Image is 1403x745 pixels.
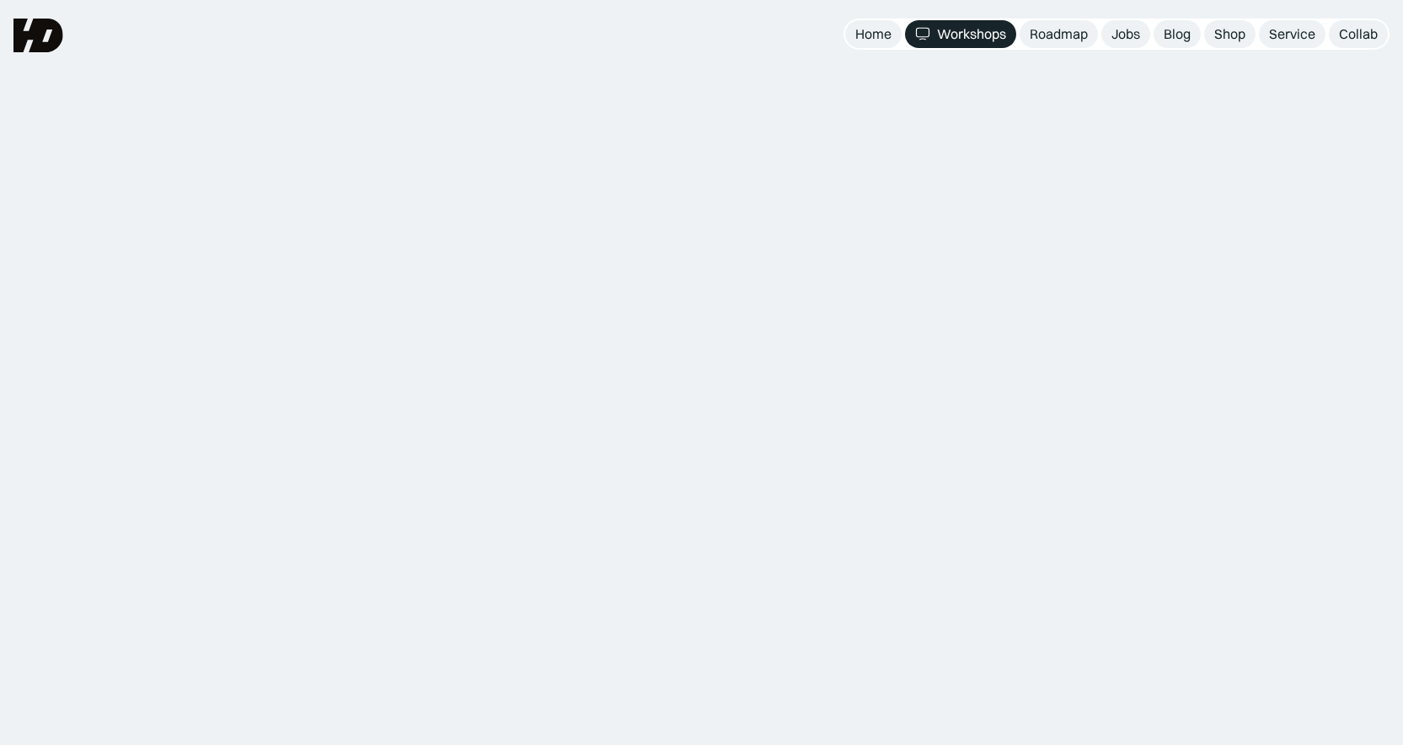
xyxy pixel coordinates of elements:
[1269,25,1315,43] div: Service
[905,20,1016,48] a: Workshops
[1329,20,1388,48] a: Collab
[1020,20,1098,48] a: Roadmap
[1204,20,1256,48] a: Shop
[937,25,1006,43] div: Workshops
[1111,25,1140,43] div: Jobs
[1154,20,1201,48] a: Blog
[1164,25,1191,43] div: Blog
[1030,25,1088,43] div: Roadmap
[845,20,902,48] a: Home
[1101,20,1150,48] a: Jobs
[1259,20,1325,48] a: Service
[1214,25,1245,43] div: Shop
[1339,25,1378,43] div: Collab
[855,25,892,43] div: Home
